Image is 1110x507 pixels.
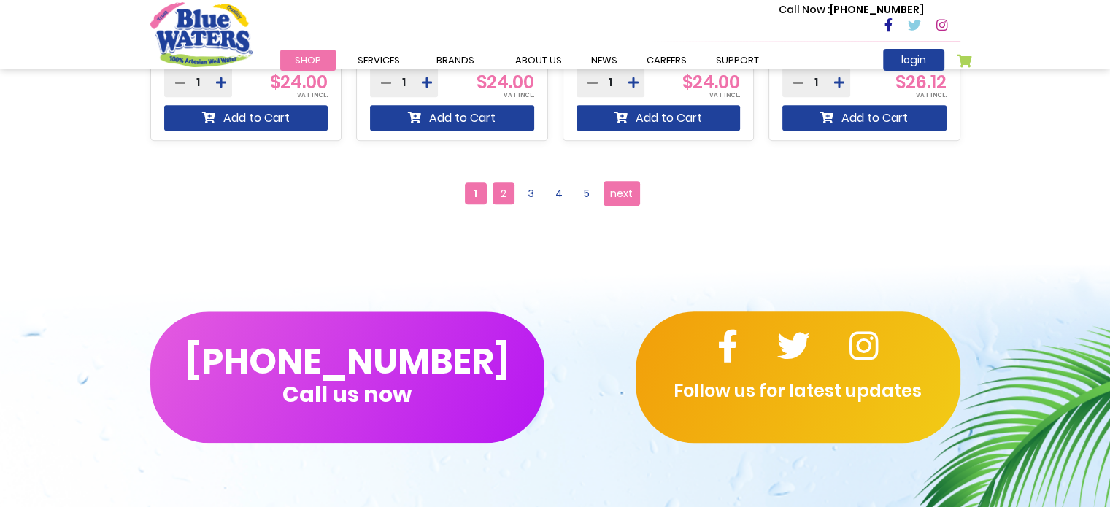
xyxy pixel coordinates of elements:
button: Add to Cart [577,105,741,131]
span: $26.12 [895,70,947,94]
button: Add to Cart [782,105,947,131]
button: Add to Cart [164,105,328,131]
a: login [883,49,944,71]
span: Call Now : [779,2,830,17]
span: $24.00 [682,70,740,94]
a: careers [632,50,701,71]
button: Add to Cart [370,105,534,131]
a: 5 [576,182,598,204]
span: Call us now [282,390,412,398]
span: Brands [436,53,474,67]
a: News [577,50,632,71]
a: 2 [493,182,514,204]
p: [PHONE_NUMBER] [779,2,924,18]
a: store logo [150,2,253,66]
span: Shop [295,53,321,67]
span: next [610,182,633,204]
a: support [701,50,774,71]
a: next [604,181,640,206]
a: 3 [520,182,542,204]
span: 1 [465,182,487,204]
button: [PHONE_NUMBER]Call us now [150,311,544,443]
span: $24.00 [477,70,534,94]
p: Follow us for latest updates [636,378,960,404]
span: $24.00 [270,70,328,94]
a: 4 [548,182,570,204]
span: Services [358,53,400,67]
a: about us [501,50,577,71]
